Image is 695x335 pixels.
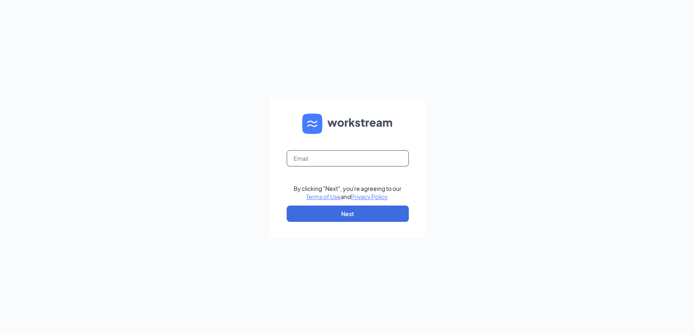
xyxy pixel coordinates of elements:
[302,114,393,134] img: WS logo and Workstream text
[287,150,409,166] input: Email
[294,184,401,201] div: By clicking "Next", you're agreeing to our and .
[306,193,341,200] a: Terms of Use
[287,206,409,222] button: Next
[351,193,387,200] a: Privacy Policy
